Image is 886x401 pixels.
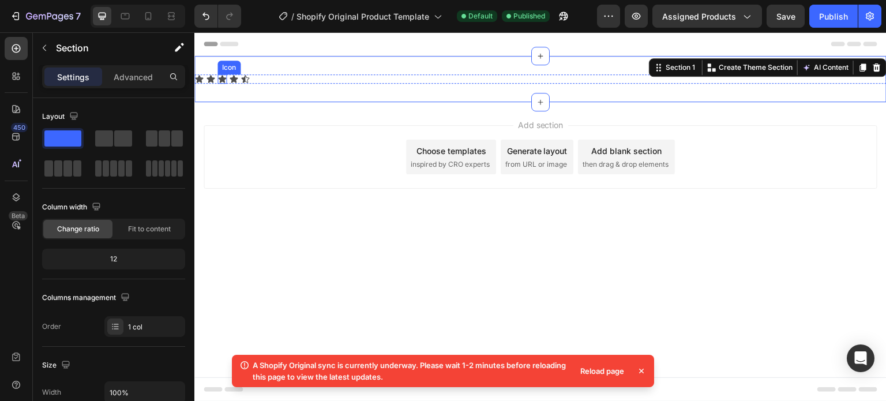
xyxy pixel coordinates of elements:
[397,113,467,125] div: Add blank section
[42,321,61,332] div: Order
[194,5,241,28] div: Undo/Redo
[652,5,762,28] button: Assigned Products
[56,41,151,55] p: Section
[114,71,153,83] p: Advanced
[311,127,373,137] span: from URL or image
[468,11,493,21] span: Default
[9,211,28,220] div: Beta
[776,12,795,21] span: Save
[662,10,736,23] span: Assigned Products
[42,358,73,373] div: Size
[57,71,89,83] p: Settings
[5,5,86,28] button: 7
[767,5,805,28] button: Save
[313,113,373,125] div: Generate layout
[11,123,28,132] div: 450
[42,109,81,125] div: Layout
[44,251,183,267] div: 12
[42,290,132,306] div: Columns management
[76,9,81,23] p: 7
[222,113,292,125] div: Choose templates
[809,5,858,28] button: Publish
[513,11,545,21] span: Published
[819,10,848,23] div: Publish
[253,359,569,383] p: A Shopify Original sync is currently underway. Please wait 1-2 minutes before reloading this page...
[128,224,171,234] span: Fit to content
[291,10,294,23] span: /
[216,127,295,137] span: inspired by CRO experts
[128,322,182,332] div: 1 col
[194,32,886,401] iframe: Design area
[573,363,631,379] div: Reload page
[42,200,103,215] div: Column width
[57,224,99,234] span: Change ratio
[319,87,374,99] span: Add section
[42,387,61,398] div: Width
[847,344,874,372] div: Open Intercom Messenger
[388,127,474,137] span: then drag & drop elements
[296,10,429,23] span: Shopify Original Product Template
